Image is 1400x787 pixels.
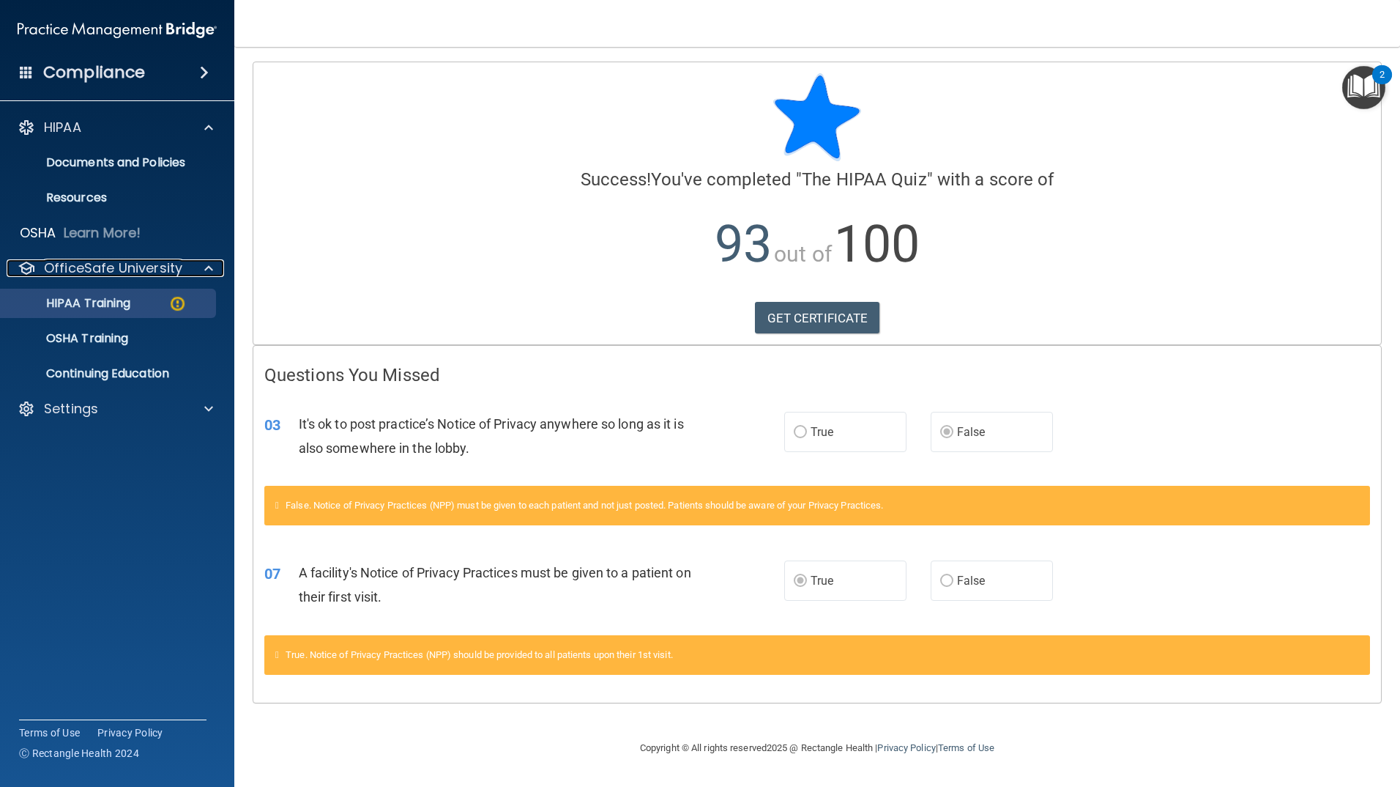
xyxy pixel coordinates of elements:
span: True. Notice of Privacy Practices (NPP) should be provided to all patients upon their 1st visit. [286,649,673,660]
p: HIPAA [44,119,81,136]
span: 93 [715,214,772,274]
span: True [811,574,833,588]
span: 03 [264,416,280,434]
p: OfficeSafe University [44,259,182,277]
span: A facility's Notice of Privacy Practices must be given to a patient on their first visit. [299,565,691,605]
p: Learn More! [64,224,141,242]
a: Privacy Policy [97,725,163,740]
a: OfficeSafe University [18,259,213,277]
img: warning-circle.0cc9ac19.png [168,295,187,313]
input: True [794,427,807,438]
button: Open Resource Center, 2 new notifications [1342,66,1385,109]
span: True [811,425,833,439]
span: Ⓒ Rectangle Health 2024 [19,746,139,761]
a: HIPAA [18,119,213,136]
p: OSHA [20,224,56,242]
a: GET CERTIFICATE [755,302,880,334]
span: The HIPAA Quiz [802,169,926,190]
span: False. Notice of Privacy Practices (NPP) must be given to each patient and not just posted. Patie... [286,500,883,511]
span: Success! [581,169,652,190]
p: OSHA Training [10,331,128,346]
a: Terms of Use [19,725,80,740]
p: HIPAA Training [10,296,130,311]
img: blue-star-rounded.9d042014.png [773,73,861,161]
h4: Questions You Missed [264,366,1370,385]
input: False [940,427,953,438]
div: 2 [1379,75,1385,94]
span: False [957,574,986,588]
input: False [940,576,953,587]
p: Resources [10,191,209,205]
input: True [794,576,807,587]
span: 07 [264,565,280,583]
p: Settings [44,400,98,418]
h4: Compliance [43,62,145,83]
p: Continuing Education [10,366,209,381]
div: Copyright © All rights reserved 2025 @ Rectangle Health | | [550,725,1084,772]
span: It's ok to post practice’s Notice of Privacy anywhere so long as it is also somewhere in the lobby. [299,416,684,456]
span: False [957,425,986,439]
span: 100 [834,214,920,274]
iframe: Drift Widget Chat Controller [1327,686,1382,742]
a: Settings [18,400,213,418]
img: PMB logo [18,15,217,45]
p: Documents and Policies [10,155,209,170]
h4: You've completed " " with a score of [264,170,1370,189]
span: out of [774,241,832,267]
a: Privacy Policy [877,742,935,753]
a: Terms of Use [938,742,994,753]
